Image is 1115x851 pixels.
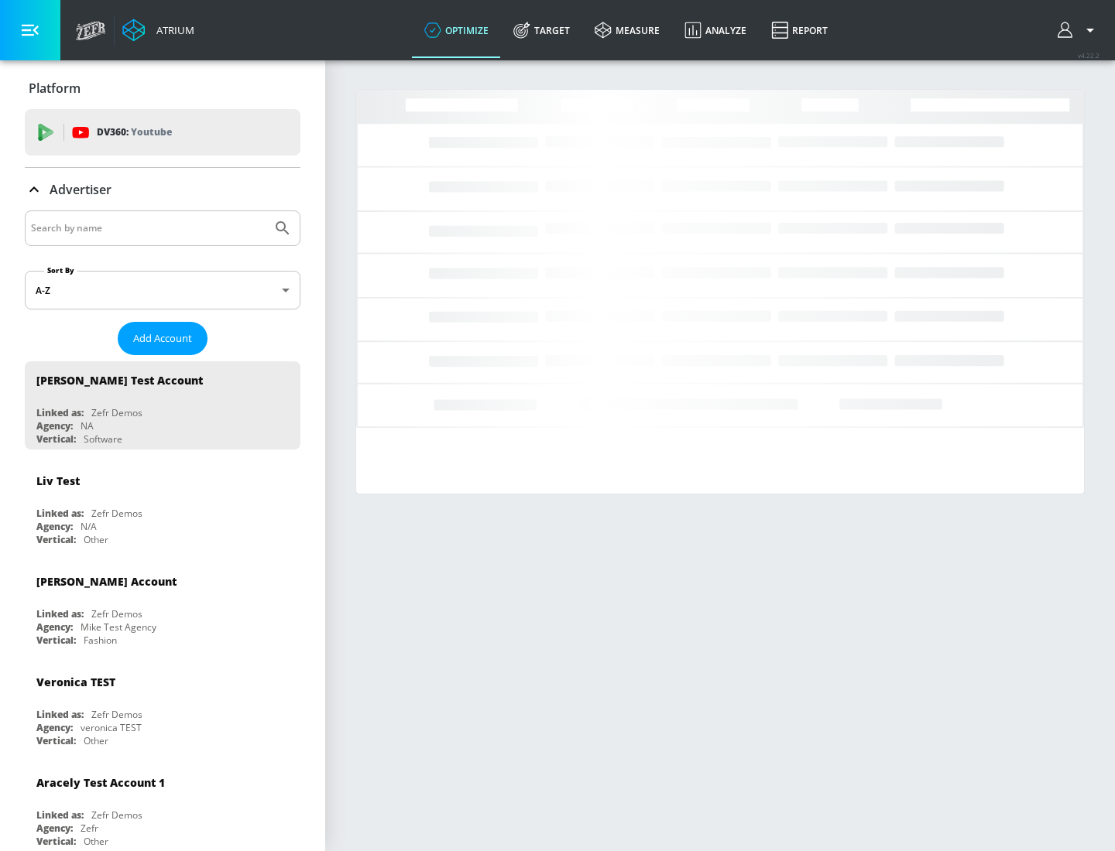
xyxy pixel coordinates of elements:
[36,822,73,835] div: Agency:
[29,80,81,97] p: Platform
[25,663,300,751] div: Veronica TESTLinked as:Zefr DemosAgency:veronica TESTVertical:Other
[36,507,84,520] div: Linked as:
[91,708,142,721] div: Zefr Demos
[31,218,266,238] input: Search by name
[36,775,165,790] div: Aracely Test Account 1
[501,2,582,58] a: Target
[36,607,84,620] div: Linked as:
[81,822,98,835] div: Zefr
[50,181,111,198] p: Advertiser
[25,271,300,309] div: A-Z
[36,432,76,446] div: Vertical:
[36,734,76,747] div: Vertical:
[150,23,194,37] div: Atrium
[36,721,73,734] div: Agency:
[84,835,108,848] div: Other
[36,406,84,419] div: Linked as:
[36,419,73,432] div: Agency:
[118,322,208,355] button: Add Account
[91,808,142,822] div: Zefr Demos
[36,708,84,721] div: Linked as:
[36,808,84,822] div: Linked as:
[36,675,115,689] div: Veronica TEST
[25,562,300,651] div: [PERSON_NAME] AccountLinked as:Zefr DemosAgency:Mike Test AgencyVertical:Fashion
[36,634,76,647] div: Vertical:
[84,533,108,546] div: Other
[84,634,117,647] div: Fashion
[25,168,300,211] div: Advertiser
[25,462,300,550] div: Liv TestLinked as:Zefr DemosAgency:N/AVertical:Other
[91,507,142,520] div: Zefr Demos
[81,520,97,533] div: N/A
[672,2,759,58] a: Analyze
[25,361,300,449] div: [PERSON_NAME] Test AccountLinked as:Zefr DemosAgency:NAVertical:Software
[1078,51,1100,60] span: v 4.22.2
[97,124,172,141] p: DV360:
[36,520,73,533] div: Agency:
[582,2,672,58] a: measure
[36,574,177,589] div: [PERSON_NAME] Account
[25,109,300,156] div: DV360: Youtube
[44,265,77,275] label: Sort By
[81,721,142,734] div: veronica TEST
[25,67,300,110] div: Platform
[122,19,194,42] a: Atrium
[133,330,192,347] span: Add Account
[36,835,76,848] div: Vertical:
[36,473,80,488] div: Liv Test
[84,734,108,747] div: Other
[131,124,172,140] p: Youtube
[81,620,156,634] div: Mike Test Agency
[91,607,142,620] div: Zefr Demos
[36,533,76,546] div: Vertical:
[91,406,142,419] div: Zefr Demos
[81,419,94,432] div: NA
[36,373,203,388] div: [PERSON_NAME] Test Account
[759,2,840,58] a: Report
[84,432,122,446] div: Software
[36,620,73,634] div: Agency:
[412,2,501,58] a: optimize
